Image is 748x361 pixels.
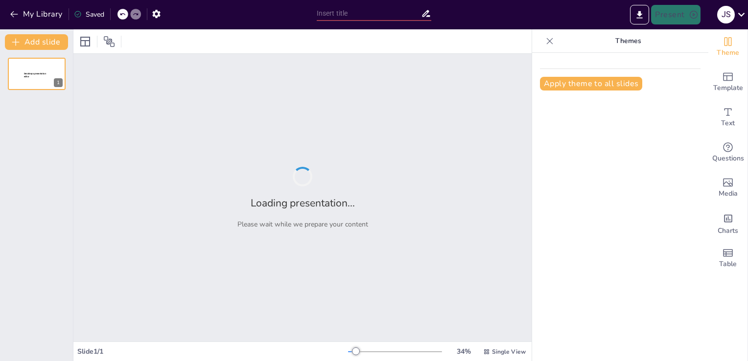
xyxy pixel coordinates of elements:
button: Export to PowerPoint [630,5,649,24]
button: J S [717,5,735,24]
h2: Loading presentation... [251,196,355,210]
div: Change the overall theme [708,29,748,65]
div: Saved [74,10,104,19]
div: 1 [54,78,63,87]
p: Themes [558,29,699,53]
div: Slide 1 / 1 [77,347,348,356]
div: Get real-time input from your audience [708,135,748,170]
span: Charts [718,226,738,236]
input: Insert title [317,6,421,21]
div: Add charts and graphs [708,205,748,241]
span: Theme [717,47,739,58]
div: Add a table [708,241,748,276]
div: 1 [8,58,66,90]
span: Template [713,83,743,93]
button: Present [651,5,700,24]
p: Please wait while we prepare your content [237,220,368,229]
button: Add slide [5,34,68,50]
div: Layout [77,34,93,49]
span: Single View [492,348,526,356]
span: Text [721,118,735,129]
div: Add text boxes [708,100,748,135]
div: 34 % [452,347,475,356]
span: Media [719,188,738,199]
div: Add images, graphics, shapes or video [708,170,748,205]
span: Table [719,259,737,270]
span: Questions [712,153,744,164]
span: Position [103,36,115,47]
button: My Library [7,6,67,22]
div: Add ready made slides [708,65,748,100]
button: Apply theme to all slides [540,77,642,90]
span: Sendsteps presentation editor [24,72,46,78]
div: J S [717,6,735,23]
